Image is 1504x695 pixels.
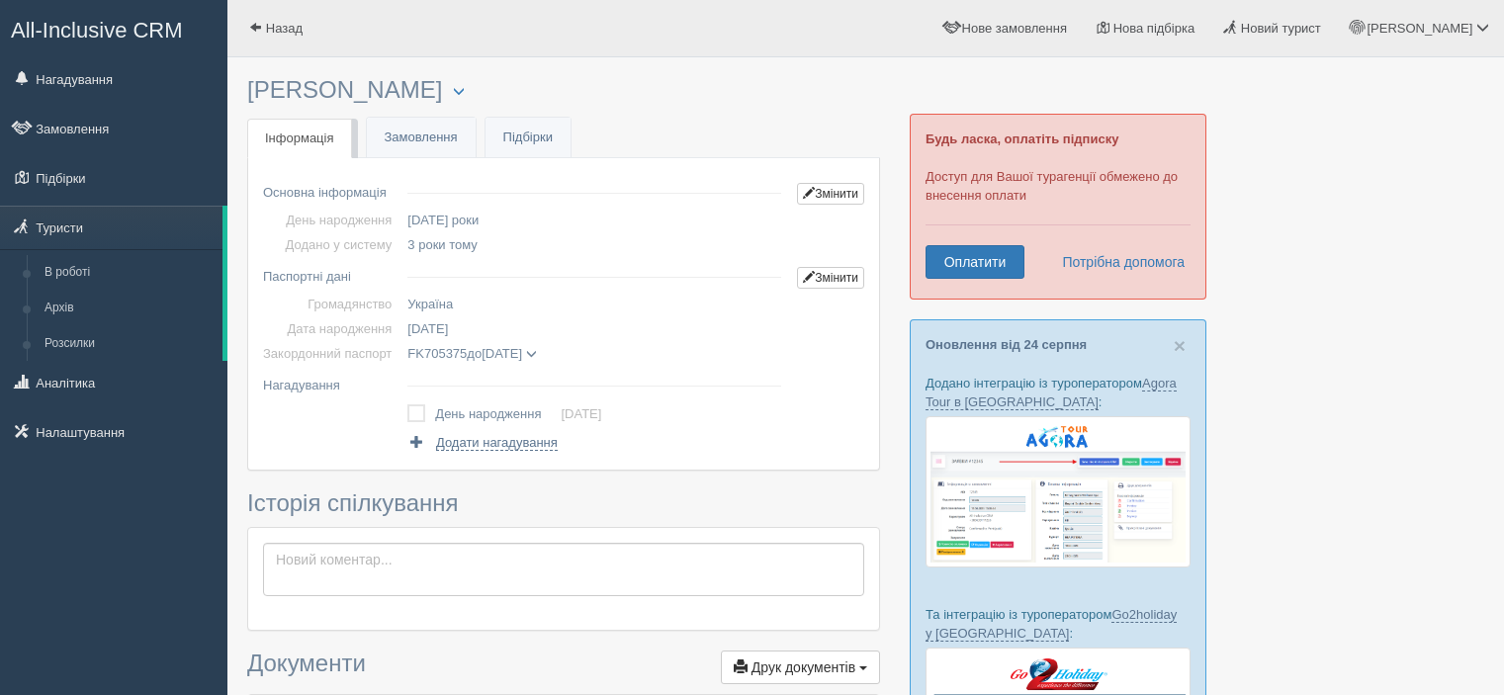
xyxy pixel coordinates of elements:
[263,208,399,232] td: День народження
[435,400,561,428] td: День народження
[263,316,399,341] td: Дата народження
[1174,335,1186,356] button: Close
[926,374,1191,411] p: Додано інтеграцію із туроператором :
[266,21,303,36] span: Назад
[482,346,522,361] span: [DATE]
[247,490,880,516] h3: Історія спілкування
[1367,21,1472,36] span: [PERSON_NAME]
[1174,334,1186,357] span: ×
[399,208,789,232] td: [DATE] роки
[36,326,222,362] a: Розсилки
[721,651,880,684] button: Друк документів
[910,114,1206,300] div: Доступ для Вашої турагенції обмежено до внесення оплати
[407,346,536,361] span: до
[797,267,864,289] a: Змінити
[926,245,1024,279] a: Оплатити
[36,255,222,291] a: В роботі
[36,291,222,326] a: Архів
[926,605,1191,643] p: Та інтеграцію із туроператором :
[263,257,399,292] td: Паспортні дані
[486,118,571,158] a: Підбірки
[926,376,1177,410] a: Agora Tour в [GEOGRAPHIC_DATA]
[247,651,880,684] h3: Документи
[367,118,476,158] a: Замовлення
[1241,21,1321,36] span: Новий турист
[1,1,226,55] a: All-Inclusive CRM
[436,435,558,451] span: Додати нагадування
[263,173,399,208] td: Основна інформація
[561,406,601,421] a: [DATE]
[247,119,352,159] a: Інформація
[265,130,334,145] span: Інформація
[752,659,855,675] span: Друк документів
[926,416,1191,567] img: agora-tour-%D0%B7%D0%B0%D1%8F%D0%B2%D0%BA%D0%B8-%D1%81%D1%80%D0%BC-%D0%B4%D0%BB%D1%8F-%D1%82%D1%8...
[1113,21,1195,36] span: Нова підбірка
[926,337,1087,352] a: Оновлення від 24 серпня
[399,292,789,316] td: Україна
[263,341,399,366] td: Закордонний паспорт
[926,131,1118,146] b: Будь ласка, оплатіть підписку
[263,366,399,397] td: Нагадування
[962,21,1067,36] span: Нове замовлення
[407,346,467,361] span: FK705375
[407,321,448,336] span: [DATE]
[11,18,183,43] span: All-Inclusive CRM
[263,232,399,257] td: Додано у систему
[797,183,864,205] a: Змінити
[247,77,880,104] h3: [PERSON_NAME]
[1049,245,1186,279] a: Потрібна допомога
[263,292,399,316] td: Громадянство
[407,237,477,252] span: 3 роки тому
[407,433,557,452] a: Додати нагадування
